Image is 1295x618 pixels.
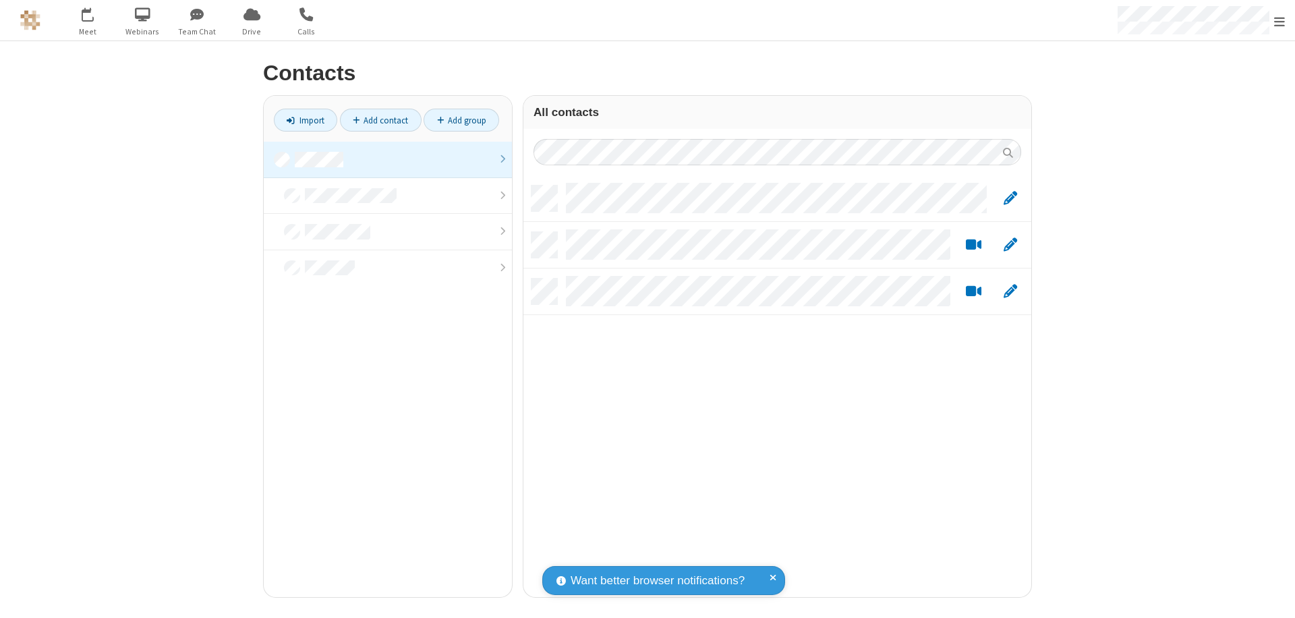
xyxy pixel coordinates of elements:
[91,7,100,18] div: 3
[227,26,277,38] span: Drive
[997,190,1023,207] button: Edit
[997,237,1023,254] button: Edit
[960,283,987,300] button: Start a video meeting
[340,109,422,132] a: Add contact
[274,109,337,132] a: Import
[424,109,499,132] a: Add group
[571,572,745,590] span: Want better browser notifications?
[63,26,113,38] span: Meet
[281,26,332,38] span: Calls
[523,175,1031,597] div: grid
[534,106,1021,119] h3: All contacts
[117,26,168,38] span: Webinars
[960,237,987,254] button: Start a video meeting
[20,10,40,30] img: QA Selenium DO NOT DELETE OR CHANGE
[172,26,223,38] span: Team Chat
[997,283,1023,300] button: Edit
[263,61,1032,85] h2: Contacts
